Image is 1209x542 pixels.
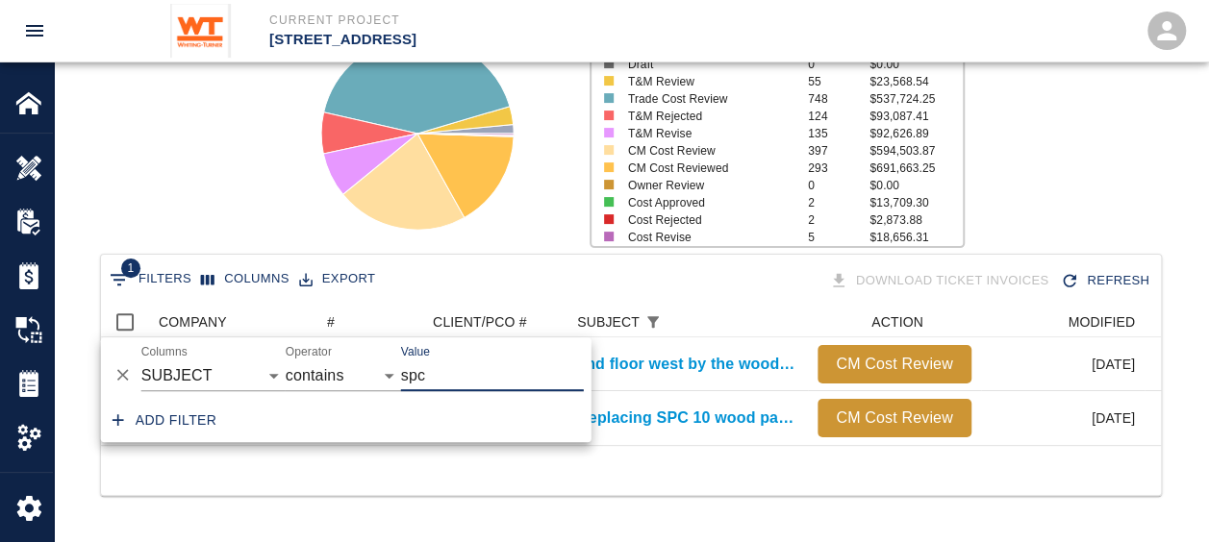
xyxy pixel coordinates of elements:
[808,90,869,108] p: 748
[808,177,869,194] p: 0
[869,160,962,177] p: $691,663.25
[105,264,196,295] button: Show filters
[196,264,294,294] button: Select columns
[981,307,1145,337] div: MODIFIED
[269,29,709,51] p: [STREET_ADDRESS]
[871,307,923,337] div: ACTION
[628,56,791,73] p: Draft
[869,56,962,73] p: $0.00
[294,264,380,294] button: Export
[825,353,964,376] p: CM Cost Review
[869,90,962,108] p: $537,724.25
[628,211,791,229] p: Cost Rejected
[869,142,962,160] p: $594,503.87
[808,211,869,229] p: 2
[159,307,227,337] div: COMPANY
[981,337,1145,391] div: [DATE]
[567,307,808,337] div: SUBJECT
[423,307,567,337] div: CLIENT/PCO #
[628,73,791,90] p: T&M Review
[401,344,430,360] label: Value
[869,177,962,194] p: $0.00
[1068,307,1135,337] div: MODIFIED
[628,125,791,142] p: T&M Revise
[869,73,962,90] p: $23,568.54
[286,344,332,360] label: Operator
[869,229,962,246] p: $18,656.31
[628,194,791,211] p: Cost Approved
[141,344,188,360] label: Columns
[808,108,869,125] p: 124
[869,125,962,142] p: $92,626.89
[808,307,981,337] div: ACTION
[269,12,709,29] p: Current Project
[808,142,869,160] p: 397
[170,4,231,58] img: Whiting-Turner
[808,125,869,142] p: 135
[401,360,584,391] input: Filter value
[869,211,962,229] p: $2,873.88
[327,307,335,337] div: #
[1056,264,1157,298] div: Refresh the list
[121,259,140,278] span: 1
[628,90,791,108] p: Trade Cost Review
[628,160,791,177] p: CM Cost Reviewed
[433,307,527,337] div: CLIENT/PCO #
[1113,450,1209,542] iframe: Chat Widget
[869,194,962,211] p: $13,709.30
[808,160,869,177] p: 293
[640,308,667,335] div: 1 active filter
[577,406,798,430] a: Replacing SPC 10 wood panels removed on 2nd floor to...
[667,308,693,335] button: Sort
[825,264,1057,298] div: Tickets download in groups of 15
[628,229,791,246] p: Cost Revise
[577,353,798,376] a: 2nd floor west by the wood ceiling SPC 10. Finisher...
[825,406,964,430] p: CM Cost Review
[105,403,225,438] button: Add filter
[12,8,58,54] button: open drawer
[149,307,317,337] div: COMPANY
[628,177,791,194] p: Owner Review
[317,307,423,337] div: #
[808,229,869,246] p: 5
[808,56,869,73] p: 0
[109,360,138,389] button: Delete
[869,108,962,125] p: $93,087.41
[628,108,791,125] p: T&M Rejected
[808,73,869,90] p: 55
[808,194,869,211] p: 2
[577,307,640,337] div: SUBJECT
[981,391,1145,445] div: [DATE]
[628,142,791,160] p: CM Cost Review
[1056,264,1157,298] button: Refresh
[640,308,667,335] button: Show filters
